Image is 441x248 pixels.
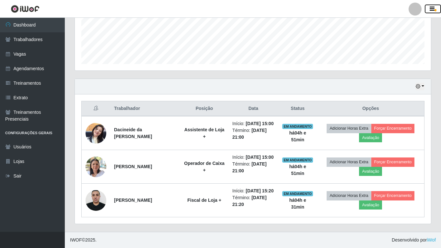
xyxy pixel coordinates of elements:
th: Opções [317,101,424,116]
li: Início: [232,188,274,194]
strong: há 04 h e 51 min [289,130,306,142]
span: © 2025 . [70,237,97,243]
img: 1752513386175.jpeg [86,119,106,147]
strong: [PERSON_NAME] [114,198,152,203]
li: Término: [232,194,274,208]
img: 1726671654574.jpeg [86,153,106,180]
button: Forçar Encerramento [371,124,415,133]
time: [DATE] 15:00 [246,155,273,160]
button: Avaliação [359,133,382,142]
button: Adicionar Horas Extra [327,191,371,200]
span: Desenvolvido por [392,237,436,243]
time: [DATE] 15:20 [246,188,273,193]
img: 1730211202642.jpeg [86,187,106,214]
button: Avaliação [359,200,382,210]
button: Forçar Encerramento [371,157,415,167]
li: Término: [232,127,274,141]
li: Término: [232,161,274,174]
strong: Dacineide da [PERSON_NAME] [114,127,152,139]
strong: Operador de Caixa + [184,161,225,173]
button: Adicionar Horas Extra [327,124,371,133]
strong: há 04 h e 31 min [289,198,306,210]
span: EM ANDAMENTO [282,157,313,163]
time: [DATE] 15:00 [246,121,273,126]
li: Início: [232,154,274,161]
th: Trabalhador [110,101,180,116]
img: CoreUI Logo [11,5,40,13]
button: Adicionar Horas Extra [327,157,371,167]
a: iWof [427,237,436,243]
th: Data [228,101,278,116]
button: Avaliação [359,167,382,176]
th: Posição [180,101,228,116]
button: Forçar Encerramento [371,191,415,200]
span: IWOF [70,237,82,243]
th: Status [278,101,317,116]
strong: Assistente de Loja + [184,127,225,139]
span: EM ANDAMENTO [282,124,313,129]
span: EM ANDAMENTO [282,191,313,196]
strong: Fiscal de Loja + [187,198,221,203]
strong: há 04 h e 51 min [289,164,306,176]
li: Início: [232,120,274,127]
strong: [PERSON_NAME] [114,164,152,169]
